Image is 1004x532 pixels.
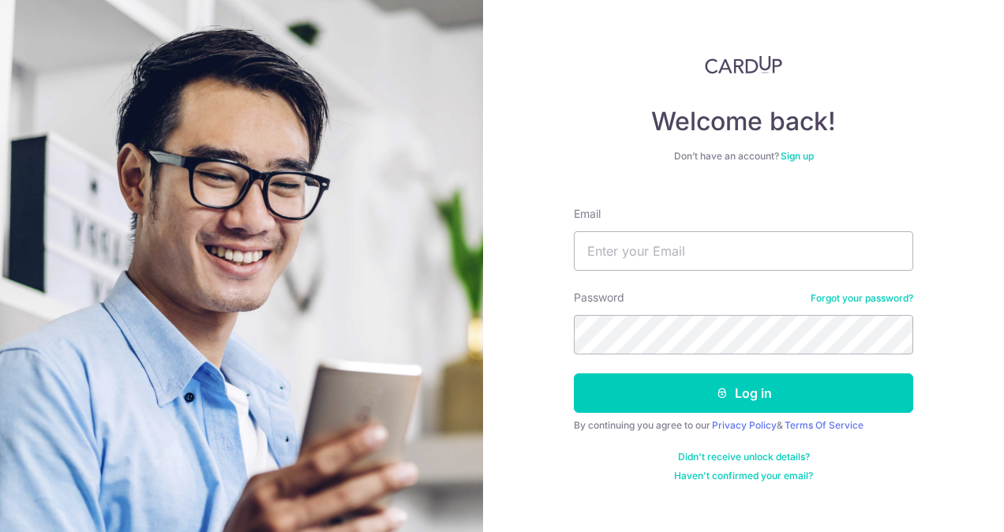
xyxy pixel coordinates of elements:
[781,150,814,162] a: Sign up
[678,451,810,463] a: Didn't receive unlock details?
[574,231,913,271] input: Enter your Email
[811,292,913,305] a: Forgot your password?
[712,419,777,431] a: Privacy Policy
[574,206,601,222] label: Email
[574,419,913,432] div: By continuing you agree to our &
[574,373,913,413] button: Log in
[674,470,813,482] a: Haven't confirmed your email?
[785,419,864,431] a: Terms Of Service
[574,150,913,163] div: Don’t have an account?
[574,106,913,137] h4: Welcome back!
[705,55,782,74] img: CardUp Logo
[574,290,624,305] label: Password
